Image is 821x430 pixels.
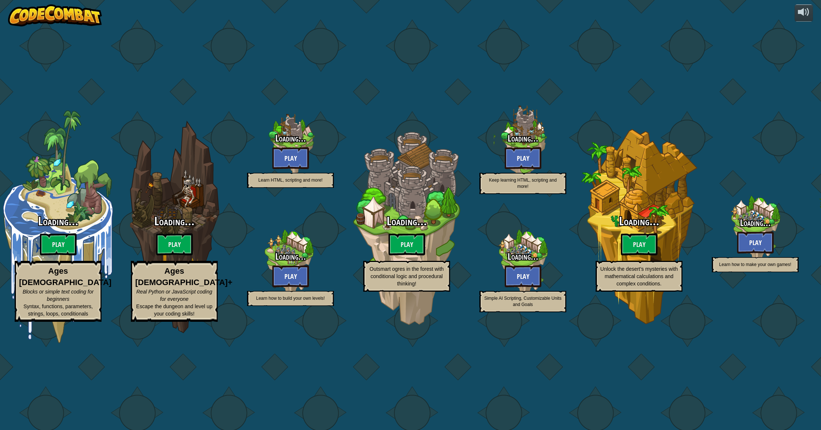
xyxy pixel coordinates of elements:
[154,213,195,229] span: Loading...
[272,147,309,169] button: Play
[508,250,538,263] span: Loading...
[465,87,581,203] div: Complete previous world to unlock
[136,303,213,317] span: Escape the dungeon and level up your coding skills!
[369,266,443,287] span: Outsmart ogres in the forest with conditional logic and procedural thinking!
[387,213,427,229] span: Loading...
[600,266,678,287] span: Unlock the desert’s mysteries with mathematical calculations and complex conditions.
[505,265,541,287] button: Play
[19,266,111,287] strong: Ages [DEMOGRAPHIC_DATA]
[740,216,771,229] span: Loading...
[275,250,306,263] span: Loading...
[465,205,581,321] div: Complete previous world to unlock
[272,265,309,287] button: Play
[508,132,538,145] span: Loading...
[484,296,562,307] span: Simple AI Scripting, Customizable Units and Goals
[505,147,541,169] button: Play
[156,233,193,255] btn: Play
[258,178,323,183] span: Learn HTML, scripting and more!
[719,262,791,267] span: Learn how to make your own games!
[135,266,232,287] strong: Ages [DEMOGRAPHIC_DATA]+
[619,213,659,229] span: Loading...
[621,233,658,255] btn: Play
[389,233,425,255] btn: Play
[40,233,77,255] btn: Play
[256,296,325,301] span: Learn how to build your own levels!
[349,110,465,343] div: Complete previous world to unlock
[23,303,93,317] span: Syntax, functions, parameters, strings, loops, conditionals
[489,178,557,189] span: Keep learning HTML, scripting and more!
[232,87,349,203] div: Complete previous world to unlock
[275,132,306,145] span: Loading...
[8,4,102,26] img: CodeCombat - Learn how to code by playing a game
[737,232,774,254] button: Play
[697,171,813,288] div: Complete previous world to unlock
[116,110,232,343] div: Complete previous world to unlock
[795,4,813,22] button: Adjust volume
[232,205,349,321] div: Complete previous world to unlock
[581,110,697,343] div: Complete previous world to unlock
[23,289,94,302] span: Blocks or simple text coding for beginners
[38,213,78,229] span: Loading...
[136,289,212,302] span: Real Python or JavaScript coding for everyone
